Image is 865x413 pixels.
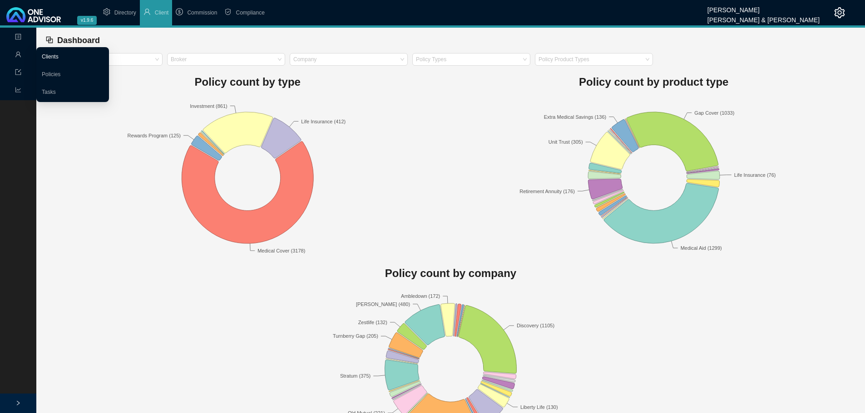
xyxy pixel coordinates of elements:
text: Retirement Annuity (176) [519,189,575,194]
span: Directory [114,10,136,16]
h1: Policy count by company [44,264,857,282]
span: user [15,48,21,63]
span: profile [15,30,21,46]
span: Compliance [236,10,264,16]
span: Client [155,10,169,16]
span: Dashboard [57,36,100,45]
a: Tasks [42,89,56,95]
text: Extra Medical Savings (136) [544,114,606,120]
h1: Policy count by type [44,73,451,91]
span: dollar [176,8,183,15]
text: Gap Cover (1033) [694,110,734,116]
div: [PERSON_NAME] & [PERSON_NAME] [707,12,820,22]
span: line-chart [15,83,21,99]
text: Medical Cover (3178) [257,248,305,253]
text: Life Insurance (76) [734,172,776,178]
span: safety [224,8,232,15]
text: Ambledown (172) [401,293,440,299]
text: Medical Aid (1299) [680,245,722,251]
img: 2df55531c6924b55f21c4cf5d4484680-logo-light.svg [6,7,61,22]
text: [PERSON_NAME] (480) [356,301,410,307]
text: Zestlife (132) [358,320,387,325]
span: setting [834,7,845,18]
text: Life Insurance (412) [301,119,346,124]
span: setting [103,8,110,15]
text: Rewards Program (125) [128,133,181,138]
h1: Policy count by product type [451,73,857,91]
a: Policies [42,71,60,78]
span: Commission [187,10,217,16]
text: Investment (861) [190,103,227,109]
span: user [143,8,151,15]
a: Clients [42,53,59,60]
span: block [45,36,54,44]
text: Liberty Life (130) [520,404,558,410]
span: import [15,65,21,81]
text: Unit Trust (305) [548,139,583,145]
span: v1.9.6 [77,16,97,25]
div: [PERSON_NAME] [707,2,820,12]
span: right [15,400,21,406]
text: Stratum (375) [340,374,371,379]
text: Turnberry Gap (205) [333,334,378,339]
text: Discovery (1105) [517,323,554,329]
